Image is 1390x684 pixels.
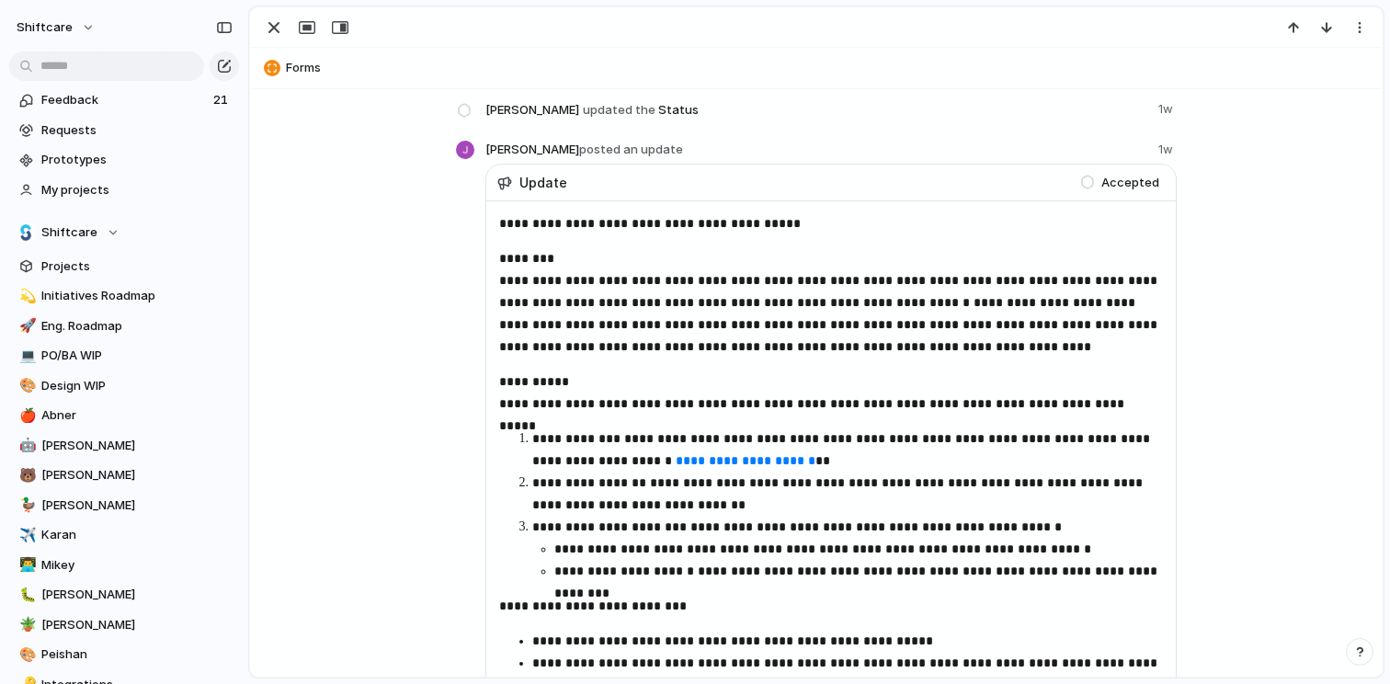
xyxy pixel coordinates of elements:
[9,117,239,144] a: Requests
[41,466,233,484] span: [PERSON_NAME]
[17,406,35,425] button: 🍎
[9,462,239,489] a: 🐻[PERSON_NAME]
[41,616,233,634] span: [PERSON_NAME]
[1158,97,1177,119] span: 1w
[19,346,32,367] div: 💻
[41,526,233,544] span: Karan
[17,287,35,305] button: 💫
[19,315,32,336] div: 🚀
[9,313,239,340] a: 🚀Eng. Roadmap
[17,18,73,37] span: shiftcare
[9,402,239,429] a: 🍎Abner
[9,492,239,519] a: 🦆[PERSON_NAME]
[41,317,233,336] span: Eng. Roadmap
[17,526,35,544] button: ✈️
[17,645,35,664] button: 🎨
[41,496,233,515] span: [PERSON_NAME]
[41,406,233,425] span: Abner
[9,432,239,460] a: 🤖[PERSON_NAME]
[17,616,35,634] button: 🪴
[19,585,32,606] div: 🐛
[41,437,233,455] span: [PERSON_NAME]
[9,177,239,204] a: My projects
[41,556,233,575] span: Mikey
[1158,141,1177,159] span: 1w
[258,53,1374,83] button: Forms
[19,525,32,546] div: ✈️
[19,614,32,635] div: 🪴
[579,142,683,156] span: posted an update
[213,91,232,109] span: 21
[17,377,35,395] button: 🎨
[17,437,35,455] button: 🤖
[41,377,233,395] span: Design WIP
[9,146,239,174] a: Prototypes
[41,287,233,305] span: Initiatives Roadmap
[583,101,655,120] span: updated the
[17,586,35,604] button: 🐛
[41,121,233,140] span: Requests
[9,86,239,114] a: Feedback21
[9,282,239,310] a: 💫Initiatives Roadmap
[485,97,1147,122] span: Status
[41,586,233,604] span: [PERSON_NAME]
[9,219,239,246] button: Shiftcare
[41,151,233,169] span: Prototypes
[19,644,32,666] div: 🎨
[8,13,105,42] button: shiftcare
[17,556,35,575] button: 👨‍💻
[41,257,233,276] span: Projects
[17,317,35,336] button: 🚀
[41,91,208,109] span: Feedback
[19,405,32,427] div: 🍎
[9,342,239,370] a: 💻PO/BA WIP
[9,552,239,579] a: 👨‍💻Mikey
[9,372,239,400] a: 🎨Design WIP
[9,253,239,280] a: Projects
[485,101,579,120] span: [PERSON_NAME]
[19,435,32,456] div: 🤖
[19,554,32,576] div: 👨‍💻
[9,581,239,609] a: 🐛[PERSON_NAME]
[1101,174,1159,192] span: Accepted
[9,641,239,668] a: 🎨Peishan
[41,223,97,242] span: Shiftcare
[17,466,35,484] button: 🐻
[485,141,683,159] span: [PERSON_NAME]
[519,173,567,192] span: Update
[41,347,233,365] span: PO/BA WIP
[9,611,239,639] a: 🪴[PERSON_NAME]
[19,495,32,516] div: 🦆
[286,59,1374,77] span: Forms
[17,347,35,365] button: 💻
[41,645,233,664] span: Peishan
[9,521,239,549] a: ✈️Karan
[19,375,32,396] div: 🎨
[41,181,233,199] span: My projects
[19,286,32,307] div: 💫
[17,496,35,515] button: 🦆
[19,465,32,486] div: 🐻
